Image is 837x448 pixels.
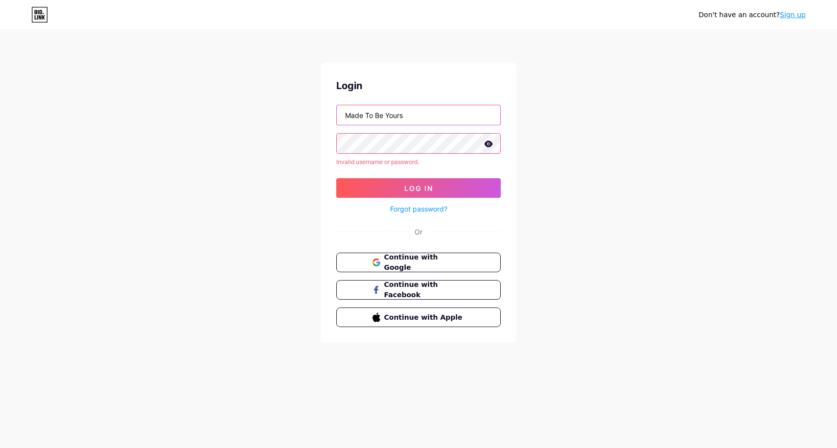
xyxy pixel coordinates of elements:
[336,280,501,300] button: Continue with Facebook
[336,78,501,93] div: Login
[384,312,465,323] span: Continue with Apple
[336,253,501,272] button: Continue with Google
[337,105,500,125] input: Username
[415,227,422,237] div: Or
[336,178,501,198] button: Log In
[404,184,433,192] span: Log In
[698,10,806,20] div: Don't have an account?
[780,11,806,19] a: Sign up
[390,204,447,214] a: Forgot password?
[336,158,501,166] div: Invalid username or password.
[384,252,465,273] span: Continue with Google
[336,307,501,327] button: Continue with Apple
[384,280,465,300] span: Continue with Facebook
